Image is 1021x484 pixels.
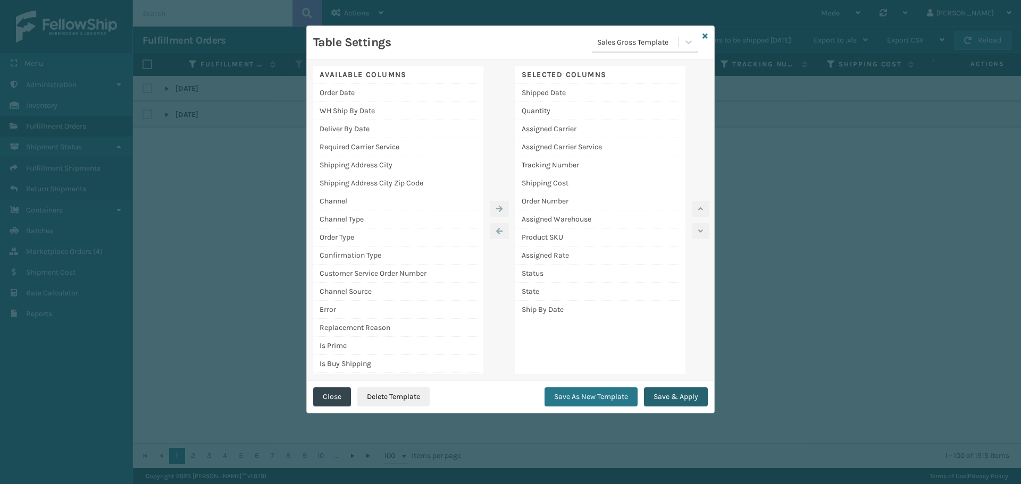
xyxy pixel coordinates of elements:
[313,138,483,156] div: Required Carrier Service
[357,387,430,406] button: Delete Template
[313,319,483,337] div: Replacement Reason
[515,283,685,301] div: State
[515,192,685,210] div: Order Number
[597,37,680,48] div: Sales Gross Template
[515,102,685,120] div: Quantity
[313,174,483,192] div: Shipping Address City Zip Code
[313,102,483,120] div: WH Ship By Date
[515,138,685,156] div: Assigned Carrier Service
[313,265,483,283] div: Customer Service Order Number
[313,66,483,84] div: Available Columns
[313,35,391,50] h3: Table Settings
[515,247,685,265] div: Assigned Rate
[313,210,483,228] div: Channel Type
[313,301,483,319] div: Error
[545,387,638,406] button: Save As New Template
[313,355,483,373] div: Is Buy Shipping
[313,283,483,301] div: Channel Source
[515,210,685,228] div: Assigned Warehouse
[313,387,351,406] button: Close
[515,301,685,318] div: Ship By Date
[515,174,685,192] div: Shipping Cost
[515,228,685,247] div: Product SKU
[313,156,483,174] div: Shipping Address City
[515,84,685,102] div: Shipped Date
[313,228,483,247] div: Order Type
[515,156,685,174] div: Tracking Number
[515,66,685,84] div: Selected Columns
[313,337,483,355] div: Is Prime
[515,265,685,283] div: Status
[515,120,685,138] div: Assigned Carrier
[313,84,483,102] div: Order Date
[313,247,483,265] div: Confirmation Type
[313,192,483,210] div: Channel
[313,120,483,138] div: Deliver By Date
[313,373,483,391] div: Is Replacement
[644,387,708,406] button: Save & Apply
